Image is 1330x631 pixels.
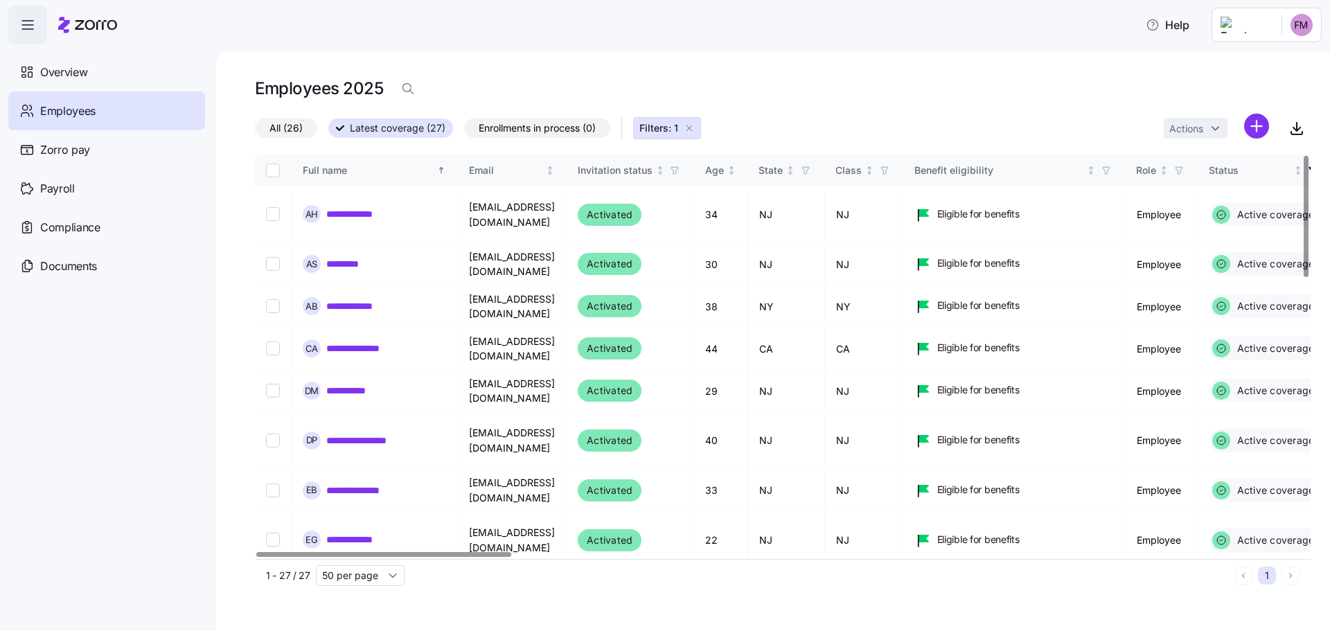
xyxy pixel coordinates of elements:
[266,569,310,583] span: 1 - 27 / 27
[937,207,1020,221] span: Eligible for benefits
[1086,166,1096,175] div: Not sorted
[587,256,632,272] span: Activated
[269,119,303,137] span: All (26)
[1126,512,1198,569] td: Employee
[8,247,205,285] a: Documents
[458,470,567,512] td: [EMAIL_ADDRESS][DOMAIN_NAME]
[479,119,596,137] span: Enrollments in process (0)
[825,243,904,285] td: NJ
[266,483,280,497] input: Select record 7
[639,121,678,135] span: Filters: 1
[748,370,825,412] td: NJ
[748,412,825,470] td: NJ
[864,166,874,175] div: Not sorted
[40,103,96,120] span: Employees
[587,340,632,357] span: Activated
[1126,186,1198,244] td: Employee
[305,386,319,396] span: D M
[1233,384,1315,398] span: Active coverage
[40,141,90,159] span: Zorro pay
[266,208,280,222] input: Select record 1
[1233,257,1315,271] span: Active coverage
[458,186,567,244] td: [EMAIL_ADDRESS][DOMAIN_NAME]
[1233,483,1315,497] span: Active coverage
[937,256,1020,270] span: Eligible for benefits
[305,302,318,311] span: A B
[825,412,904,470] td: NJ
[937,383,1020,397] span: Eligible for benefits
[458,412,567,470] td: [EMAIL_ADDRESS][DOMAIN_NAME]
[694,243,748,285] td: 30
[587,482,632,499] span: Activated
[567,154,694,186] th: Invitation statusNot sorted
[694,186,748,244] td: 34
[306,260,318,269] span: A S
[836,163,862,178] div: Class
[786,166,795,175] div: Not sorted
[937,483,1020,497] span: Eligible for benefits
[937,341,1020,355] span: Eligible for benefits
[904,154,1126,186] th: Benefit eligibilityNot sorted
[1233,299,1315,313] span: Active coverage
[748,243,825,285] td: NJ
[748,512,825,569] td: NJ
[694,285,748,328] td: 38
[578,163,653,178] div: Invitation status
[1126,412,1198,470] td: Employee
[937,533,1020,546] span: Eligible for benefits
[587,382,632,399] span: Activated
[748,470,825,512] td: NJ
[825,186,904,244] td: NJ
[694,370,748,412] td: 29
[458,243,567,285] td: [EMAIL_ADDRESS][DOMAIN_NAME]
[458,328,567,370] td: [EMAIL_ADDRESS][DOMAIN_NAME]
[40,219,100,236] span: Compliance
[8,169,205,208] a: Payroll
[292,154,458,186] th: Full nameSorted ascending
[694,512,748,569] td: 22
[1209,163,1291,178] div: Status
[1164,118,1227,139] button: Actions
[8,130,205,169] a: Zorro pay
[1258,567,1276,585] button: 1
[458,285,567,328] td: [EMAIL_ADDRESS][DOMAIN_NAME]
[305,535,318,544] span: E G
[458,512,567,569] td: [EMAIL_ADDRESS][DOMAIN_NAME]
[1169,124,1203,134] span: Actions
[1126,470,1198,512] td: Employee
[266,384,280,398] input: Select record 5
[469,163,543,178] div: Email
[748,186,825,244] td: NJ
[1282,567,1300,585] button: Next page
[748,154,825,186] th: StateNot sorted
[1233,208,1315,222] span: Active coverage
[1126,370,1198,412] td: Employee
[1126,285,1198,328] td: Employee
[306,436,318,445] span: D P
[1126,243,1198,285] td: Employee
[255,78,383,99] h1: Employees 2025
[458,370,567,412] td: [EMAIL_ADDRESS][DOMAIN_NAME]
[587,532,632,549] span: Activated
[825,154,904,186] th: ClassNot sorted
[303,163,434,178] div: Full name
[1244,114,1269,139] svg: add icon
[748,285,825,328] td: NY
[1221,17,1270,33] img: Employer logo
[436,166,446,175] div: Sorted ascending
[825,328,904,370] td: CA
[1135,11,1200,39] button: Help
[8,91,205,130] a: Employees
[1146,17,1189,33] span: Help
[1233,533,1315,547] span: Active coverage
[825,285,904,328] td: NY
[1293,166,1303,175] div: Not sorted
[458,154,567,186] th: EmailNot sorted
[915,163,1084,178] div: Benefit eligibility
[694,470,748,512] td: 33
[305,210,319,219] span: A H
[633,117,701,139] button: Filters: 1
[825,470,904,512] td: NJ
[266,341,280,355] input: Select record 4
[694,412,748,470] td: 40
